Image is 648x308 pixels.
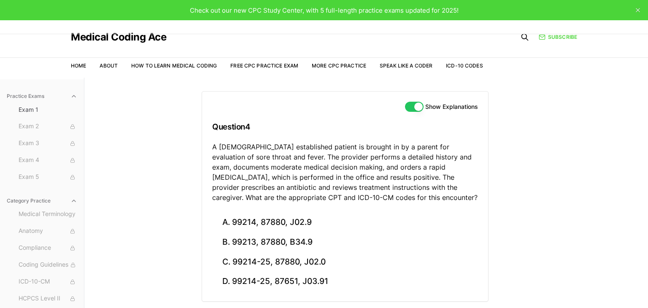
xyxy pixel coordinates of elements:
[15,208,81,221] button: Medical Terminology
[212,232,478,252] button: B. 99213, 87880, B34.9
[15,154,81,167] button: Exam 4
[15,258,81,272] button: Coding Guidelines
[3,194,81,208] button: Category Practice
[15,241,81,255] button: Compliance
[131,62,217,69] a: How to Learn Medical Coding
[19,277,77,286] span: ICD-10-CM
[190,6,459,14] span: Check out our new CPC Study Center, with 5 full-length practice exams updated for 2025!
[19,243,77,253] span: Compliance
[539,33,577,41] a: Subscribe
[212,114,478,139] h3: Question 4
[19,227,77,236] span: Anatomy
[15,103,81,116] button: Exam 1
[212,213,478,232] button: A. 99214, 87880, J02.9
[15,120,81,133] button: Exam 2
[19,122,77,131] span: Exam 2
[15,224,81,238] button: Anatomy
[631,3,645,17] button: close
[19,173,77,182] span: Exam 5
[212,252,478,272] button: C. 99214-25, 87880, J02.0
[380,62,432,69] a: Speak Like a Coder
[100,62,118,69] a: About
[312,62,366,69] a: More CPC Practice
[212,142,478,203] p: A [DEMOGRAPHIC_DATA] established patient is brought in by a parent for evaluation of sore throat ...
[3,89,81,103] button: Practice Exams
[71,62,86,69] a: Home
[230,62,298,69] a: Free CPC Practice Exam
[446,62,483,69] a: ICD-10 Codes
[19,156,77,165] span: Exam 4
[19,139,77,148] span: Exam 3
[425,104,478,110] label: Show Explanations
[19,260,77,270] span: Coding Guidelines
[15,275,81,289] button: ICD-10-CM
[15,137,81,150] button: Exam 3
[212,272,478,292] button: D. 99214-25, 87651, J03.91
[19,210,77,219] span: Medical Terminology
[15,170,81,184] button: Exam 5
[15,292,81,305] button: HCPCS Level II
[71,32,166,42] a: Medical Coding Ace
[19,294,77,303] span: HCPCS Level II
[19,105,77,114] span: Exam 1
